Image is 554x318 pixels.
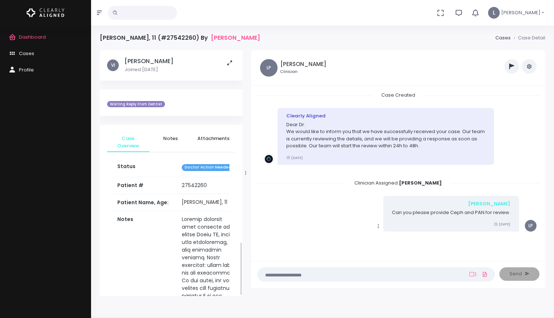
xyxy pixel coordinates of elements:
p: Dear Dr. We would like to inform you that we have successfully received your case. Our team is cu... [286,121,486,150]
td: [PERSON_NAME], 11 [177,194,241,211]
p: Joined [DATE] [125,66,173,73]
td: 27542260 [177,177,241,194]
span: Dashboard [19,34,46,40]
img: Logo Horizontal [27,5,64,20]
small: Clinician [280,69,326,75]
span: LP [525,220,537,232]
b: [PERSON_NAME] [399,179,442,186]
a: Add Files [480,268,489,281]
span: Clinician Assigned: [346,177,451,189]
span: Notes [155,135,186,142]
span: L [488,7,500,19]
span: Case Overview [113,135,144,149]
li: Case Detail [511,34,545,42]
span: Case Created [373,89,424,101]
p: Can you please provide Ceph and PAN for review. [392,209,510,216]
h5: [PERSON_NAME] [125,58,173,65]
span: LP [260,59,278,77]
th: Status [113,158,177,177]
th: Patient # [113,177,177,194]
a: Cases [495,34,511,41]
div: Clearly Aligned [286,112,486,120]
h5: [PERSON_NAME] [280,61,326,67]
div: scrollable content [100,50,243,296]
div: scrollable content [257,92,539,254]
span: Profile [19,66,34,73]
th: Patient Name, Age: [113,194,177,211]
small: [DATE] [286,155,303,160]
div: [PERSON_NAME] [392,200,510,208]
small: [DATE] [494,222,510,226]
span: VI [107,59,119,71]
span: Attachments [197,135,229,142]
span: Waiting Reply From Dentist [107,101,165,108]
h4: [PERSON_NAME], 11 (#27542260) By [100,34,260,41]
span: Doctor Action Needed [182,164,234,171]
a: [PERSON_NAME] [211,34,260,41]
a: Add Loom Video [468,271,478,277]
span: Cases [19,50,34,57]
span: [PERSON_NAME] [501,9,541,16]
